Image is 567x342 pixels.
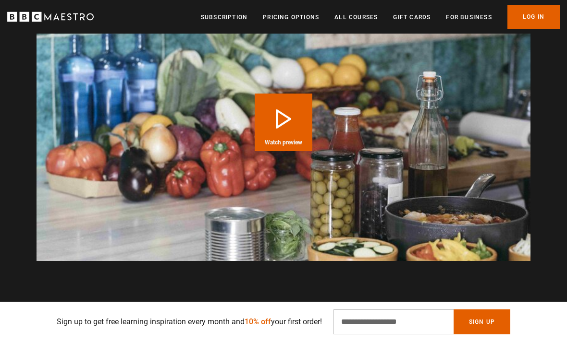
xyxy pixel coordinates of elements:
button: Sign Up [454,309,510,334]
a: Gift Cards [393,12,431,22]
button: Play Course overview for The Science of Eating Well with Professor Tim Spector [255,94,312,151]
nav: Primary [201,5,560,29]
span: Watch preview [265,140,302,145]
a: Log In [507,5,560,29]
a: Pricing Options [263,12,319,22]
p: Sign up to get free learning inspiration every month and your first order! [57,316,322,328]
span: 10% off [245,317,271,326]
svg: BBC Maestro [7,10,94,24]
a: All Courses [334,12,378,22]
h2: Lesson plan (20) [98,299,470,319]
a: Subscription [201,12,247,22]
a: For business [446,12,492,22]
